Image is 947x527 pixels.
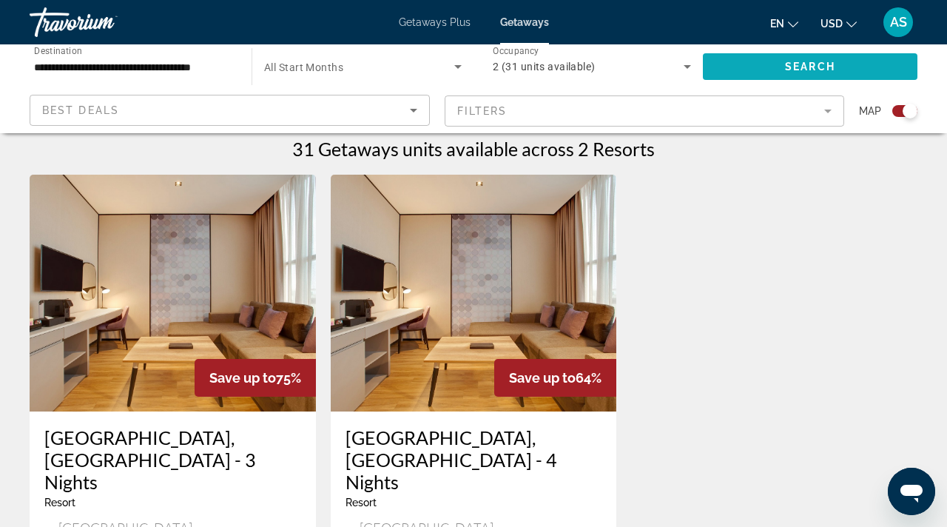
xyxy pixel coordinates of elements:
[493,46,539,56] span: Occupancy
[500,16,549,28] a: Getaways
[292,138,655,160] h1: 31 Getaways units available across 2 Resorts
[770,13,798,34] button: Change language
[859,101,881,121] span: Map
[509,370,576,386] span: Save up to
[42,104,119,116] span: Best Deals
[346,426,602,493] a: [GEOGRAPHIC_DATA], [GEOGRAPHIC_DATA] - 4 Nights
[494,359,616,397] div: 64%
[770,18,784,30] span: en
[30,175,316,412] img: RR49I01X.jpg
[820,18,843,30] span: USD
[888,468,935,515] iframe: Button to launch messaging window
[195,359,316,397] div: 75%
[703,53,917,80] button: Search
[879,7,917,38] button: User Menu
[331,175,617,412] img: RR49I01X.jpg
[493,61,596,73] span: 2 (31 units available)
[399,16,471,28] a: Getaways Plus
[209,370,276,386] span: Save up to
[44,497,75,508] span: Resort
[445,95,845,127] button: Filter
[890,15,907,30] span: AS
[30,3,178,41] a: Travorium
[42,101,417,119] mat-select: Sort by
[785,61,835,73] span: Search
[34,45,82,56] span: Destination
[44,426,301,493] a: [GEOGRAPHIC_DATA], [GEOGRAPHIC_DATA] - 3 Nights
[264,61,343,73] span: All Start Months
[346,497,377,508] span: Resort
[820,13,857,34] button: Change currency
